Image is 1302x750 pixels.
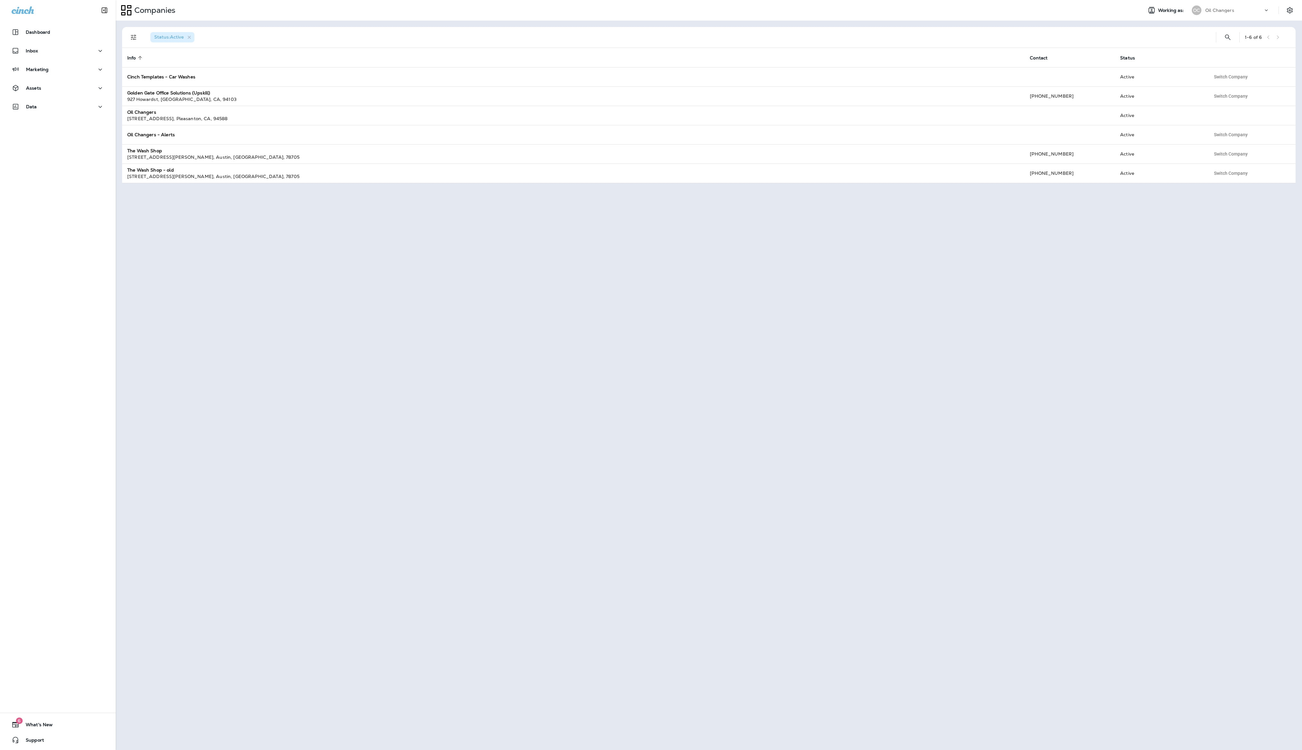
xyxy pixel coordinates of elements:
[154,34,184,40] span: Status : Active
[26,48,38,53] p: Inbox
[1214,152,1248,156] span: Switch Company
[1030,55,1048,61] span: Contact
[127,167,174,173] strong: The Wash Shop - old
[19,737,44,745] span: Support
[1025,86,1115,106] td: [PHONE_NUMBER]
[16,718,22,724] span: 6
[127,90,210,96] strong: Golden Gate Office Solutions (Upskill)
[127,74,195,80] strong: Cinch Templates - Car Washes
[1025,164,1115,183] td: [PHONE_NUMBER]
[127,132,175,138] strong: Oil Changers - Alerts
[6,26,109,39] button: Dashboard
[132,5,175,15] p: Companies
[1115,144,1205,164] td: Active
[1115,164,1205,183] td: Active
[6,63,109,76] button: Marketing
[127,115,1020,122] div: [STREET_ADDRESS] , Pleasanton , CA , 94588
[127,31,140,44] button: Filters
[6,82,109,94] button: Assets
[1284,4,1296,16] button: Settings
[26,104,37,109] p: Data
[6,100,109,113] button: Data
[1030,55,1056,61] span: Contact
[1210,130,1251,139] button: Switch Company
[6,44,109,57] button: Inbox
[127,109,156,115] strong: Oil Changers
[1210,72,1251,82] button: Switch Company
[6,718,109,731] button: 6What's New
[19,722,53,730] span: What's New
[1245,35,1262,40] div: 1 - 6 of 6
[127,55,144,61] span: Info
[127,148,162,154] strong: The Wash Shop
[127,96,1020,103] div: 927 Howardst , [GEOGRAPHIC_DATA] , CA , 94103
[1192,5,1201,15] div: OC
[127,154,1020,160] div: [STREET_ADDRESS][PERSON_NAME] , Austin , [GEOGRAPHIC_DATA] , 78705
[1205,8,1234,13] p: Oil Changers
[1214,132,1248,137] span: Switch Company
[6,734,109,746] button: Support
[1120,55,1143,61] span: Status
[26,67,49,72] p: Marketing
[1214,94,1248,98] span: Switch Company
[26,85,41,91] p: Assets
[1214,171,1248,175] span: Switch Company
[1210,168,1251,178] button: Switch Company
[1158,8,1185,13] span: Working as:
[1025,144,1115,164] td: [PHONE_NUMBER]
[26,30,50,35] p: Dashboard
[95,4,113,17] button: Collapse Sidebar
[1210,91,1251,101] button: Switch Company
[127,173,1020,180] div: [STREET_ADDRESS][PERSON_NAME] , Austin , [GEOGRAPHIC_DATA] , 78705
[127,55,136,61] span: Info
[1115,125,1205,144] td: Active
[1221,31,1234,44] button: Search Companies
[1210,149,1251,159] button: Switch Company
[150,32,194,42] div: Status:Active
[1120,55,1135,61] span: Status
[1115,86,1205,106] td: Active
[1214,75,1248,79] span: Switch Company
[1115,67,1205,86] td: Active
[1115,106,1205,125] td: Active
